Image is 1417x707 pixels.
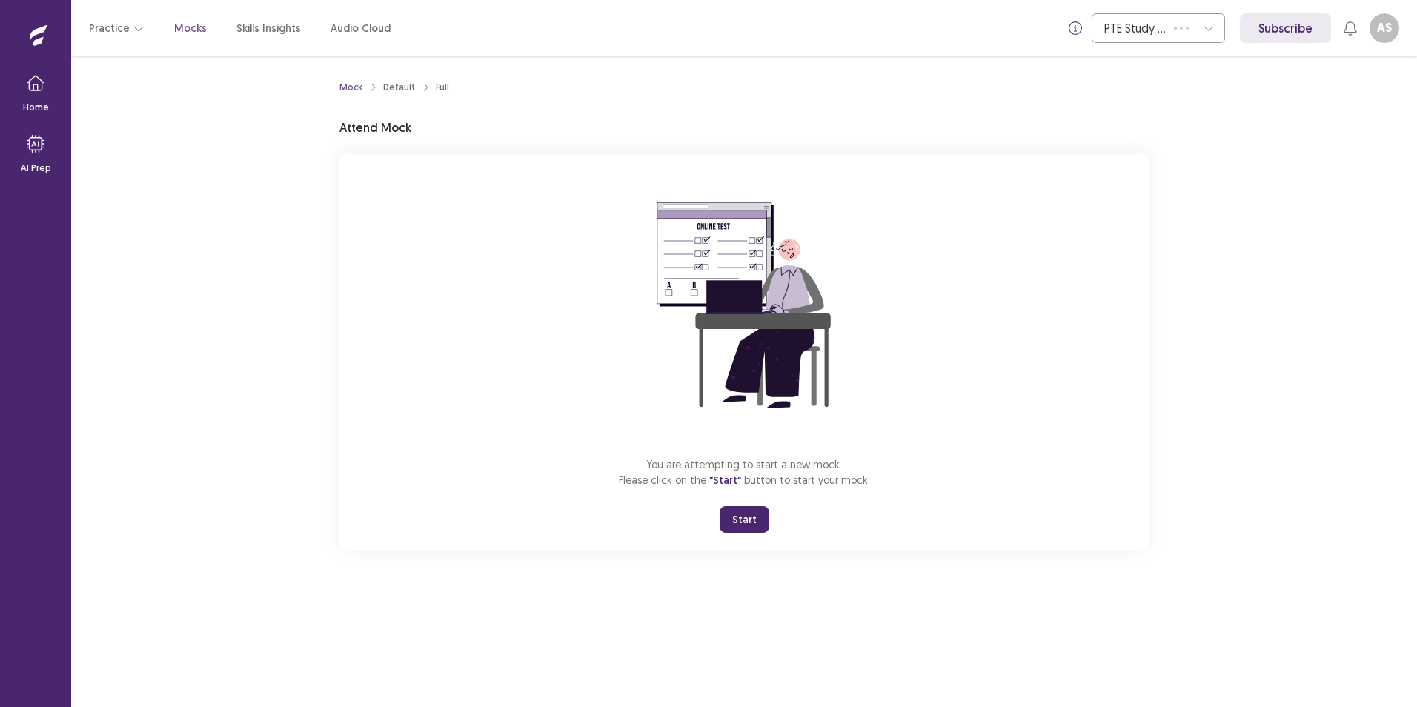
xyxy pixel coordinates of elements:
[709,474,741,487] span: "Start"
[619,457,870,488] p: You are attempting to start a new mock. Please click on the button to start your mock.
[331,21,391,36] a: Audio Cloud
[436,81,449,94] div: Full
[339,119,411,136] p: Attend Mock
[383,81,415,94] div: Default
[339,81,362,94] a: Mock
[339,81,449,94] nav: breadcrumb
[236,21,301,36] a: Skills Insights
[720,506,769,533] button: Start
[89,15,145,42] button: Practice
[21,162,51,175] p: AI Prep
[1104,14,1167,42] div: PTE Study Centre
[1062,15,1089,42] button: info
[1240,13,1331,43] a: Subscribe
[1370,13,1399,43] button: AS
[23,101,49,114] p: Home
[174,21,207,36] a: Mocks
[611,172,877,439] img: attend-mock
